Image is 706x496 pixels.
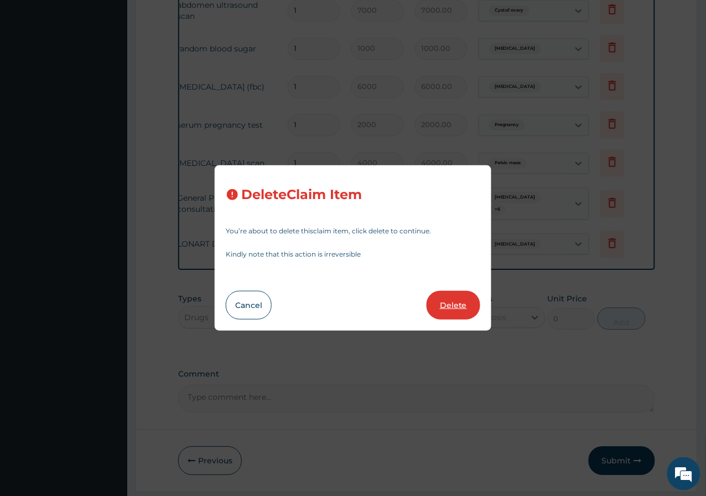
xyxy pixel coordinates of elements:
[64,139,153,251] span: We're online!
[20,55,45,83] img: d_794563401_company_1708531726252_794563401
[226,228,480,234] p: You’re about to delete this claim item , click delete to continue.
[181,6,208,32] div: Minimize live chat window
[226,291,272,320] button: Cancel
[226,251,480,258] p: Kindly note that this action is irreversible
[427,291,480,320] button: Delete
[58,62,186,76] div: Chat with us now
[6,302,211,341] textarea: Type your message and hit 'Enter'
[241,187,362,202] h3: Delete Claim Item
